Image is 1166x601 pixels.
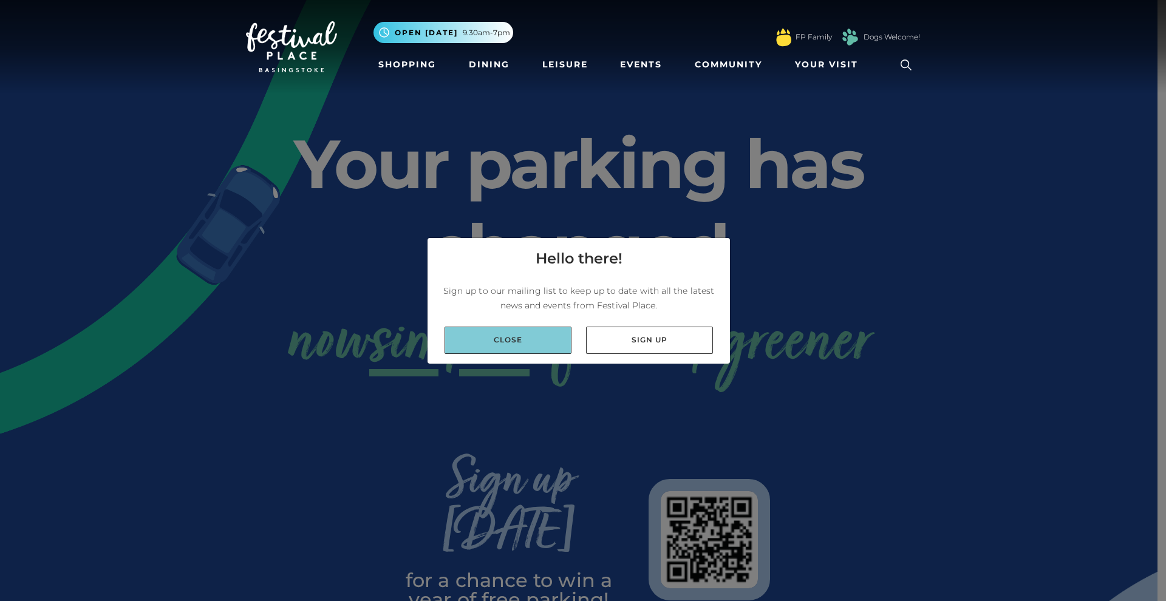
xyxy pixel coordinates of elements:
a: Dining [464,53,514,76]
h4: Hello there! [536,248,622,270]
span: 9.30am-7pm [463,27,510,38]
a: Close [445,327,571,354]
button: Open [DATE] 9.30am-7pm [373,22,513,43]
a: Shopping [373,53,441,76]
span: Your Visit [795,58,858,71]
span: Open [DATE] [395,27,458,38]
img: Festival Place Logo [246,21,337,72]
a: Your Visit [790,53,869,76]
a: Dogs Welcome! [864,32,920,42]
a: FP Family [796,32,832,42]
a: Events [615,53,667,76]
a: Sign up [586,327,713,354]
a: Community [690,53,767,76]
p: Sign up to our mailing list to keep up to date with all the latest news and events from Festival ... [437,284,720,313]
a: Leisure [537,53,593,76]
